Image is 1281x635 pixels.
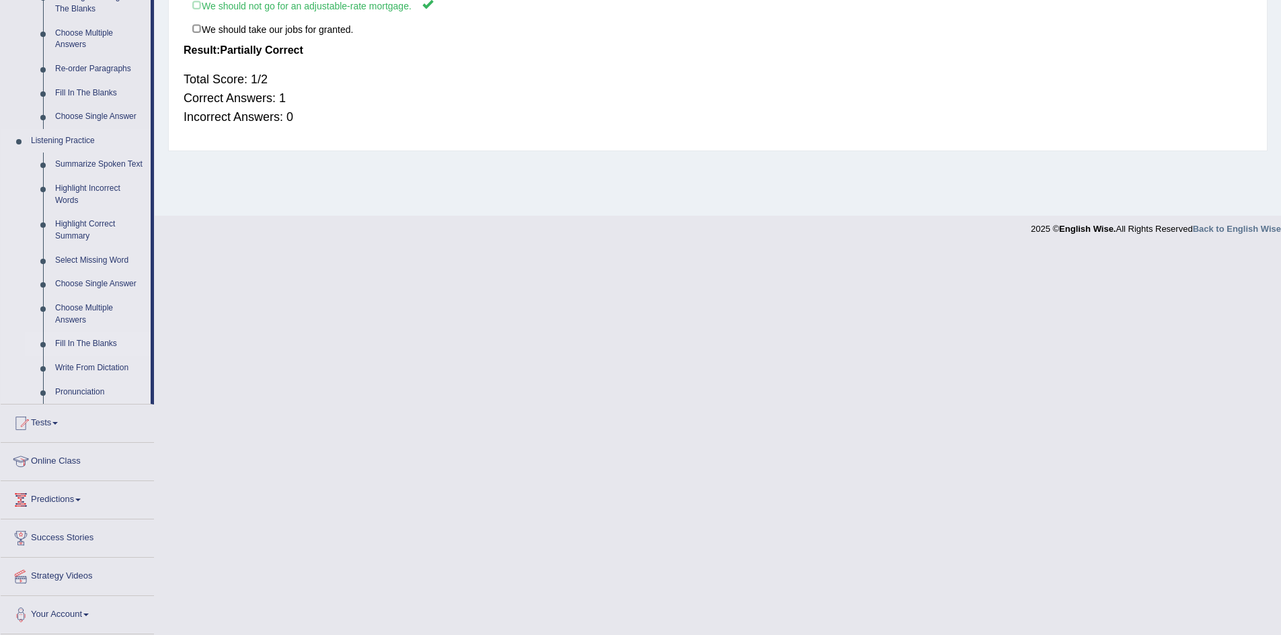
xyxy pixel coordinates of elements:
[49,380,151,405] a: Pronunciation
[49,57,151,81] a: Re-order Paragraphs
[49,81,151,105] a: Fill In The Blanks
[1,405,154,438] a: Tests
[1059,224,1116,234] strong: English Wise.
[184,63,1252,133] div: Total Score: 1/2 Correct Answers: 1 Incorrect Answers: 0
[49,153,151,177] a: Summarize Spoken Text
[49,296,151,332] a: Choose Multiple Answers
[1,558,154,591] a: Strategy Videos
[184,17,1252,41] label: We should take our jobs for granted.
[1193,224,1281,234] a: Back to English Wise
[184,44,1252,56] h4: Result:
[49,272,151,296] a: Choose Single Answer
[49,356,151,380] a: Write From Dictation
[1,443,154,476] a: Online Class
[49,332,151,356] a: Fill In The Blanks
[49,105,151,129] a: Choose Single Answer
[49,212,151,248] a: Highlight Correct Summary
[1,519,154,553] a: Success Stories
[49,177,151,212] a: Highlight Incorrect Words
[1,481,154,515] a: Predictions
[1,596,154,630] a: Your Account
[25,129,151,153] a: Listening Practice
[1031,216,1281,235] div: 2025 © All Rights Reserved
[49,22,151,57] a: Choose Multiple Answers
[49,249,151,273] a: Select Missing Word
